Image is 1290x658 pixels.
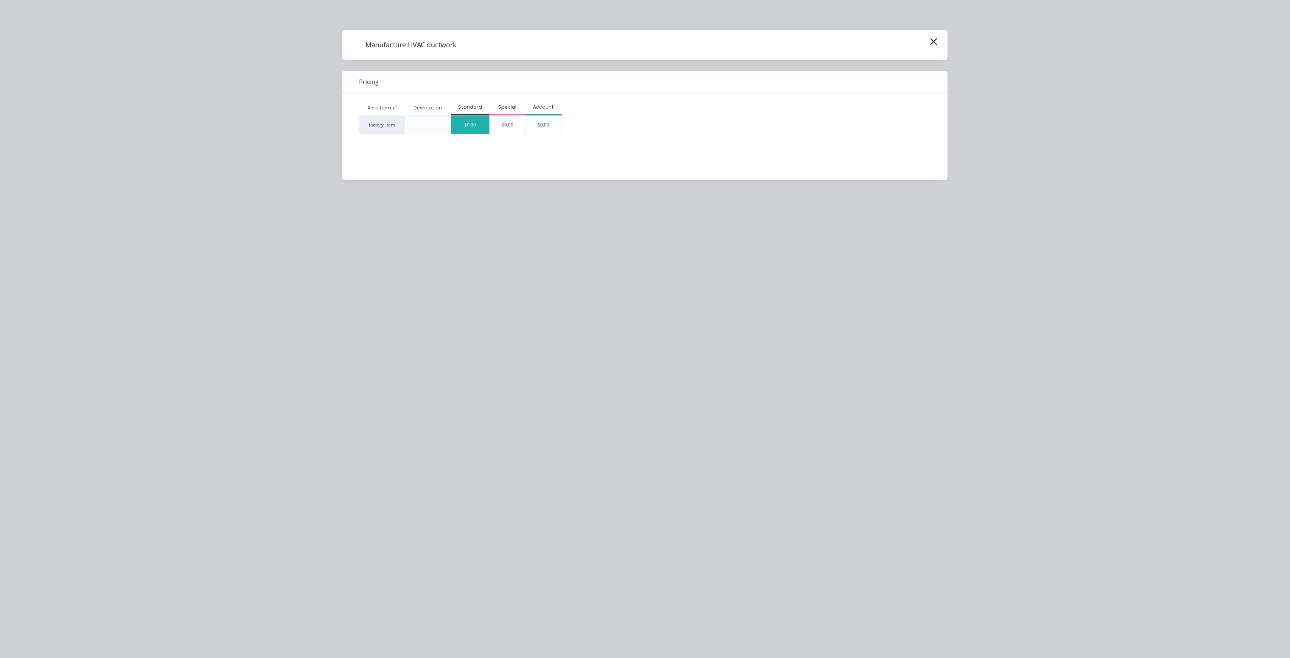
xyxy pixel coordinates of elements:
[525,104,562,111] div: Account
[359,100,405,115] div: Xero Item #
[526,116,561,134] div: $0.00
[490,116,526,134] div: $0.00
[451,116,490,134] div: $0.00
[359,77,379,86] span: Pricing
[451,104,490,111] div: Standard
[354,38,468,52] h4: Manufacture HVAC ductwork
[407,98,448,117] div: Description
[490,104,526,111] div: Special
[359,115,405,134] div: factory_item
